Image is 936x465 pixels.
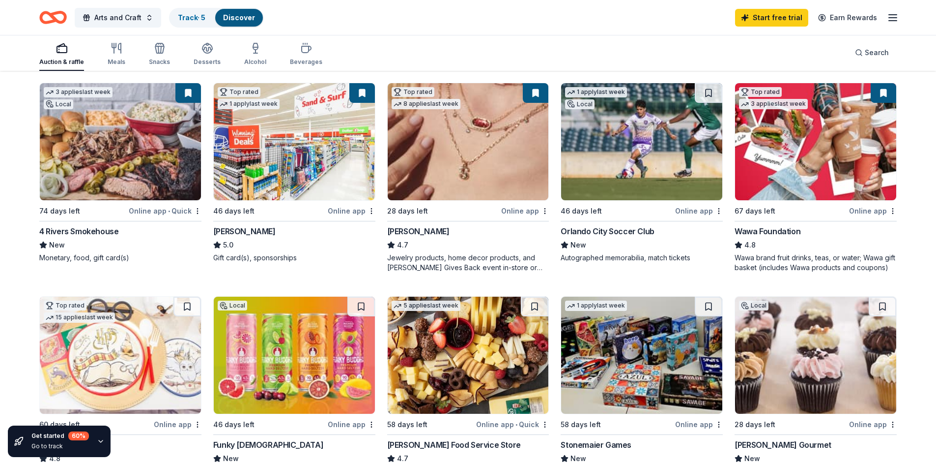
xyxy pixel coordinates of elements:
img: Image for Wright's Gourmet [735,297,896,414]
div: 74 days left [39,205,80,217]
button: Search [847,43,897,62]
div: Stonemaier Games [561,439,631,451]
a: Discover [223,13,255,22]
button: Alcohol [244,38,266,71]
div: Online app [675,205,723,217]
div: Top rated [392,87,434,97]
div: Online app [328,205,375,217]
span: • [515,421,517,429]
div: Get started [31,432,89,440]
div: Online app [849,205,897,217]
div: Go to track [31,442,89,450]
button: Beverages [290,38,322,71]
button: Track· 5Discover [169,8,264,28]
div: 3 applies last week [44,87,113,97]
div: Beverages [290,58,322,66]
div: Local [565,99,595,109]
span: Arts and Craft [94,12,142,24]
img: Image for Winn-Dixie [214,83,375,200]
a: Track· 5 [178,13,205,22]
img: Image for Orlando City Soccer Club [561,83,722,200]
span: New [49,239,65,251]
span: New [223,453,239,465]
span: • [168,207,170,215]
img: Image for Funky Buddha [214,297,375,414]
div: Online app Quick [476,418,549,431]
span: New [744,453,760,465]
div: Wawa brand fruit drinks, teas, or water; Wawa gift basket (includes Wawa products and coupons) [735,253,897,273]
a: Image for 4 Rivers Smokehouse3 applieslast weekLocal74 days leftOnline app•Quick4 Rivers Smokehou... [39,83,201,263]
div: Jewelry products, home decor products, and [PERSON_NAME] Gives Back event in-store or online (or ... [387,253,549,273]
div: 58 days left [561,419,601,431]
button: Auction & raffle [39,38,84,71]
a: Home [39,6,67,29]
button: Desserts [194,38,221,71]
div: Local [44,99,73,109]
div: Desserts [194,58,221,66]
img: Image for Kendra Scott [388,83,549,200]
div: 28 days left [387,205,428,217]
div: 1 apply last week [565,87,627,97]
img: Image for Stonemaier Games [561,297,722,414]
button: Snacks [149,38,170,71]
div: Orlando City Soccer Club [561,225,654,237]
a: Image for Orlando City Soccer Club1 applylast weekLocal46 days leftOnline appOrlando City Soccer ... [561,83,723,263]
button: Arts and Craft [75,8,161,28]
span: New [570,239,586,251]
img: Image for Oriental Trading [40,297,201,414]
div: Wawa Foundation [735,225,800,237]
img: Image for Gordon Food Service Store [388,297,549,414]
div: Auction & raffle [39,58,84,66]
a: Earn Rewards [812,9,883,27]
a: Start free trial [735,9,808,27]
div: Alcohol [244,58,266,66]
div: 1 apply last week [565,301,627,311]
div: Gift card(s), sponsorships [213,253,375,263]
div: Monetary, food, gift card(s) [39,253,201,263]
div: [PERSON_NAME] [387,225,450,237]
a: Image for Kendra ScottTop rated8 applieslast week28 days leftOnline app[PERSON_NAME]4.7Jewelry pr... [387,83,549,273]
span: 5.0 [223,239,233,251]
div: [PERSON_NAME] Gourmet [735,439,831,451]
span: New [570,453,586,465]
div: 46 days left [213,205,255,217]
div: Snacks [149,58,170,66]
div: 5 applies last week [392,301,460,311]
div: Local [739,301,768,310]
div: 8 applies last week [392,99,460,109]
div: 3 applies last week [739,99,808,109]
button: Meals [108,38,125,71]
div: 28 days left [735,419,775,431]
div: Online app [849,418,897,431]
span: Search [865,47,889,59]
div: [PERSON_NAME] [213,225,276,237]
div: Online app [154,418,201,431]
span: 4.7 [397,239,408,251]
span: 4.7 [397,453,408,465]
a: Image for Wawa FoundationTop rated3 applieslast week67 days leftOnline appWawa Foundation4.8Wawa ... [735,83,897,273]
div: Online app [675,418,723,431]
div: 15 applies last week [44,312,115,323]
div: 4 Rivers Smokehouse [39,225,118,237]
div: [PERSON_NAME] Food Service Store [387,439,521,451]
img: Image for 4 Rivers Smokehouse [40,83,201,200]
div: 67 days left [735,205,775,217]
a: Image for Winn-DixieTop rated1 applylast week46 days leftOnline app[PERSON_NAME]5.0Gift card(s), ... [213,83,375,263]
div: Top rated [739,87,782,97]
div: Top rated [218,87,260,97]
div: Online app Quick [129,205,201,217]
div: 46 days left [213,419,255,431]
div: Meals [108,58,125,66]
div: Online app [328,418,375,431]
div: Funky [DEMOGRAPHIC_DATA] [213,439,323,451]
div: 46 days left [561,205,602,217]
div: Online app [501,205,549,217]
img: Image for Wawa Foundation [735,83,896,200]
div: 60 % [68,432,89,440]
div: 1 apply last week [218,99,280,109]
div: Local [218,301,247,310]
div: Autographed memorabilia, match tickets [561,253,723,263]
div: Top rated [44,301,86,310]
div: 58 days left [387,419,427,431]
span: 4.8 [744,239,756,251]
